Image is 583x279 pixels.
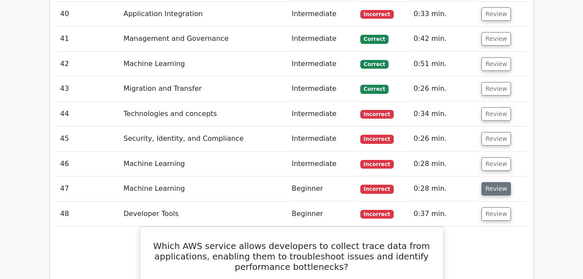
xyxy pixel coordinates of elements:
td: Security, Identity, and Compliance [120,126,288,151]
td: 46 [57,152,120,176]
span: Correct [360,60,389,69]
button: Review [481,32,511,46]
td: Intermediate [288,76,357,101]
td: 41 [57,27,120,51]
td: 0:26 min. [410,76,478,101]
td: 0:37 min. [410,202,478,226]
td: 43 [57,76,120,101]
td: 40 [57,2,120,27]
td: Machine Learning [120,176,288,201]
span: Incorrect [360,135,394,143]
button: Review [481,82,511,96]
td: Beginner [288,176,357,201]
td: Intermediate [288,52,357,76]
button: Review [481,157,511,171]
button: Review [481,7,511,21]
button: Review [481,57,511,71]
td: 42 [57,52,120,76]
td: Intermediate [288,102,357,126]
td: 48 [57,202,120,226]
td: Intermediate [288,126,357,151]
td: Management and Governance [120,27,288,51]
span: Incorrect [360,10,394,19]
h5: Which AWS service allows developers to collect trace data from applications, enabling them to tro... [151,241,433,272]
td: Migration and Transfer [120,76,288,101]
td: 0:33 min. [410,2,478,27]
td: 0:51 min. [410,52,478,76]
td: Technologies and concepts [120,102,288,126]
td: Machine Learning [120,152,288,176]
button: Review [481,107,511,121]
span: Correct [360,35,389,43]
span: Incorrect [360,160,394,169]
td: 0:42 min. [410,27,478,51]
td: 0:34 min. [410,102,478,126]
span: Incorrect [360,210,394,219]
td: Intermediate [288,2,357,27]
button: Review [481,207,511,221]
td: 47 [57,176,120,201]
span: Incorrect [360,185,394,193]
td: 0:26 min. [410,126,478,151]
button: Review [481,132,511,146]
td: 44 [57,102,120,126]
span: Correct [360,85,389,93]
td: 0:28 min. [410,152,478,176]
td: 45 [57,126,120,151]
td: 0:28 min. [410,176,478,201]
span: Incorrect [360,110,394,119]
td: Developer Tools [120,202,288,226]
button: Review [481,182,511,196]
td: Intermediate [288,152,357,176]
td: Intermediate [288,27,357,51]
td: Application Integration [120,2,288,27]
td: Beginner [288,202,357,226]
td: Machine Learning [120,52,288,76]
